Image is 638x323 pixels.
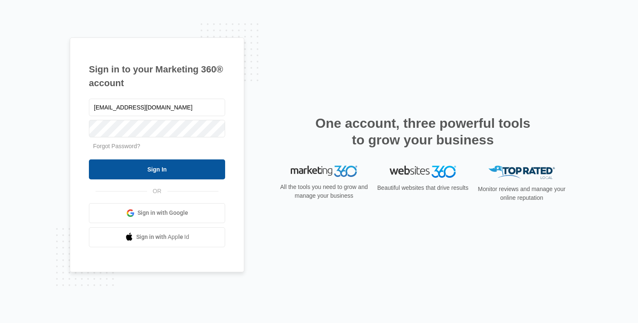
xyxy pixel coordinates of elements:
[93,143,140,149] a: Forgot Password?
[89,227,225,247] a: Sign in with Apple Id
[136,233,189,241] span: Sign in with Apple Id
[147,187,167,196] span: OR
[376,184,469,192] p: Beautiful websites that drive results
[89,203,225,223] a: Sign in with Google
[291,166,357,177] img: Marketing 360
[277,183,371,200] p: All the tools you need to grow and manage your business
[89,62,225,90] h1: Sign in to your Marketing 360® account
[313,115,533,148] h2: One account, three powerful tools to grow your business
[89,99,225,116] input: Email
[488,166,555,179] img: Top Rated Local
[390,166,456,178] img: Websites 360
[137,209,188,217] span: Sign in with Google
[89,159,225,179] input: Sign In
[475,185,568,202] p: Monitor reviews and manage your online reputation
